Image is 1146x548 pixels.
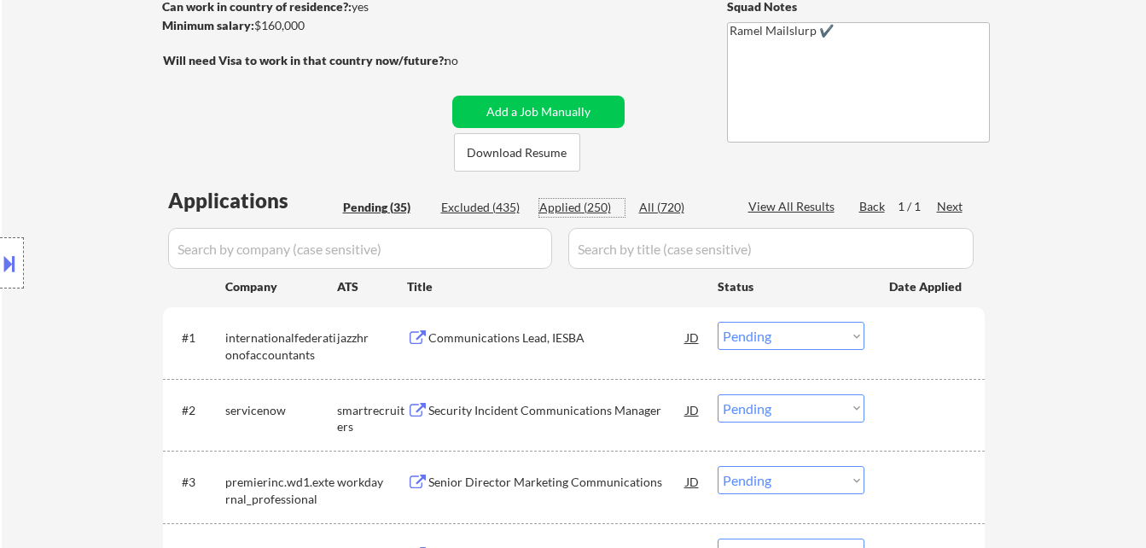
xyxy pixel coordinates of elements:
[428,402,686,419] div: Security Incident Communications Manager
[639,199,724,216] div: All (720)
[684,322,701,353] div: JD
[407,278,701,295] div: Title
[859,198,887,215] div: Back
[162,17,446,34] div: $160,000
[748,198,840,215] div: View All Results
[718,271,864,301] div: Status
[539,199,625,216] div: Applied (250)
[684,394,701,425] div: JD
[182,474,212,491] div: #3
[343,199,428,216] div: Pending (35)
[337,278,407,295] div: ATS
[937,198,964,215] div: Next
[163,53,447,67] strong: Will need Visa to work in that country now/future?:
[337,474,407,491] div: workday
[225,474,337,507] div: premierinc.wd1.external_professional
[337,402,407,435] div: smartrecruiters
[168,228,552,269] input: Search by company (case sensitive)
[889,278,964,295] div: Date Applied
[441,199,526,216] div: Excluded (435)
[454,133,580,172] button: Download Resume
[162,18,254,32] strong: Minimum salary:
[445,52,493,69] div: no
[898,198,937,215] div: 1 / 1
[568,228,974,269] input: Search by title (case sensitive)
[428,474,686,491] div: Senior Director Marketing Communications
[684,466,701,497] div: JD
[452,96,625,128] button: Add a Job Manually
[428,329,686,347] div: Communications Lead, IESBA
[337,329,407,347] div: jazzhr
